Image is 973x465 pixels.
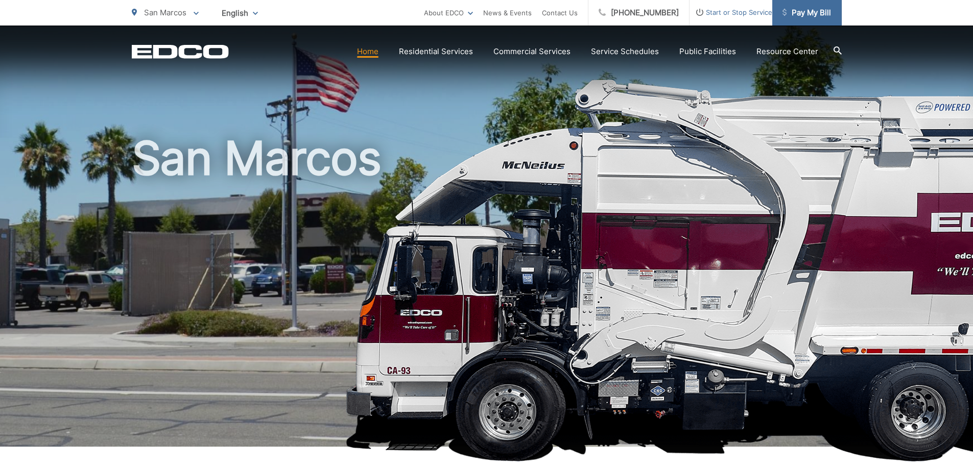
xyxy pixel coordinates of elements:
[542,7,578,19] a: Contact Us
[756,45,818,58] a: Resource Center
[357,45,378,58] a: Home
[214,4,266,22] span: English
[483,7,532,19] a: News & Events
[679,45,736,58] a: Public Facilities
[424,7,473,19] a: About EDCO
[132,133,842,456] h1: San Marcos
[399,45,473,58] a: Residential Services
[782,7,831,19] span: Pay My Bill
[132,44,229,59] a: EDCD logo. Return to the homepage.
[493,45,571,58] a: Commercial Services
[591,45,659,58] a: Service Schedules
[144,8,186,17] span: San Marcos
